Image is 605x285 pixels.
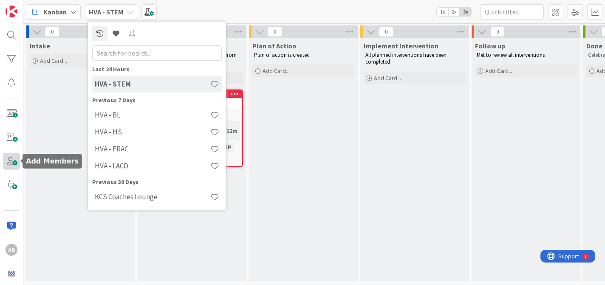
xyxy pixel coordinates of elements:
span: Follow up [475,42,505,50]
img: avatar [6,268,17,279]
span: Add Card... [374,74,401,82]
span: Add Card... [263,67,290,75]
span: Implement Intervention [364,42,438,50]
span: Met to review all interventions [477,51,545,59]
input: Quick Filter... [480,4,544,20]
span: Kanban [43,7,67,17]
span: Plan of Action [252,42,296,50]
h5: Add Members [26,157,79,165]
div: Previous 7 Days [92,96,222,105]
span: Done [586,42,602,50]
span: Add Card... [40,57,67,64]
span: 0 [490,27,505,37]
h4: HVA - BL [95,111,210,119]
div: 1 [44,3,46,10]
div: Last 24 Hours [92,65,222,74]
img: Visit kanbanzone.com [6,6,17,17]
span: 1x [437,8,448,16]
h4: HVA - FRAC [95,145,210,153]
div: Previous 30 Days [92,178,222,187]
span: 2x [448,8,460,16]
span: 0 [268,27,282,37]
span: Support [18,1,39,11]
span: 0 [45,27,59,37]
span: Add Card... [485,67,512,75]
h4: HVA - LACD [95,162,210,170]
h4: HVA - HS [95,128,210,136]
b: HVA - STEM [89,8,123,16]
span: 0 [379,27,393,37]
h4: KCS Coaches Lounge [95,193,210,201]
span: Intake [30,42,50,50]
span: Plan of action is created [254,51,310,59]
div: AB [6,244,17,256]
span: All planned interventions have been completed [365,51,448,65]
h4: HVA - STEM [95,80,210,88]
span: 3x [460,8,471,16]
input: Search for boards... [92,45,222,61]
